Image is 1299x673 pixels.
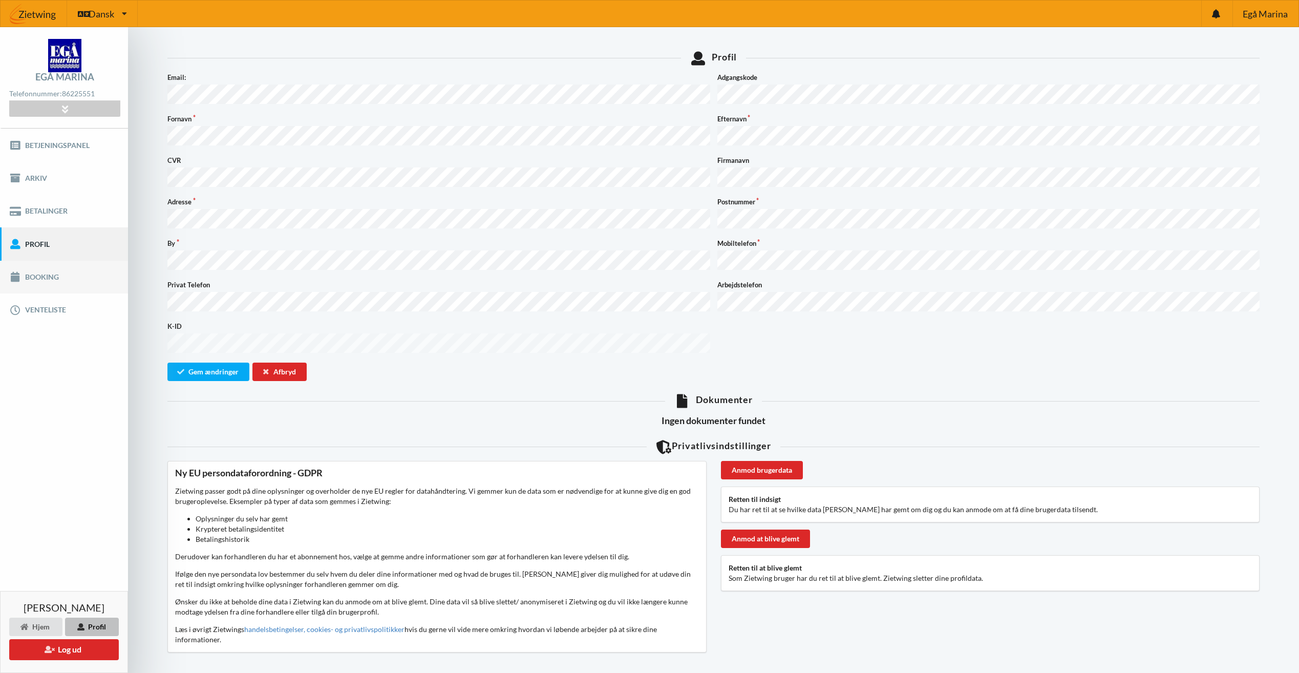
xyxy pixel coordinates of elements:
[1243,9,1288,18] span: Egå Marina
[252,363,307,381] div: Afbryd
[167,197,710,207] label: Adresse
[196,534,699,544] li: Betalingshistorik
[717,114,1260,124] label: Efternavn
[175,624,699,645] p: Læs i øvrigt Zietwings hvis du gerne vil vide mere omkring hvordan vi løbende arbejder på at sikr...
[62,89,95,98] strong: 86225551
[717,197,1260,207] label: Postnummer
[167,72,710,82] label: Email:
[721,461,803,479] div: Anmod brugerdata
[175,467,699,479] div: Ny EU persondataforordning - GDPR
[721,530,810,548] div: Anmod at blive glemt
[167,321,710,331] label: K-ID
[167,114,710,124] label: Fornavn
[65,618,119,636] div: Profil
[167,394,1260,408] div: Dokumenter
[167,51,1260,65] div: Profil
[9,618,62,636] div: Hjem
[244,625,404,634] a: handelsbetingelser, cookies- og privatlivspolitikker
[48,39,81,72] img: logo
[717,238,1260,248] label: Mobiltelefon
[9,87,120,101] div: Telefonnummer:
[717,155,1260,165] label: Firmanavn
[167,415,1260,427] h3: Ingen dokumenter fundet
[175,486,699,544] p: Zietwing passer godt på dine oplysninger og overholder de nye EU regler for datahåndtering. Vi ge...
[196,514,699,524] li: Oplysninger du selv har gemt
[167,238,710,248] label: By
[175,569,699,590] p: Ifølge den nye persondata lov bestemmer du selv hvem du deler dine informationer med og hvad de b...
[729,573,1252,583] p: Som Zietwing bruger har du ret til at blive glemt. Zietwing sletter dine profildata.
[175,552,699,562] p: Derudover kan forhandleren du har et abonnement hos, vælge at gemme andre informationer som gør a...
[729,495,781,503] b: Retten til indsigt
[717,280,1260,290] label: Arbejdstelefon
[9,639,119,660] button: Log ud
[35,72,94,81] div: Egå Marina
[729,504,1252,515] p: Du har ret til at se hvilke data [PERSON_NAME] har gemt om dig og du kan anmode om at få dine bru...
[167,280,710,290] label: Privat Telefon
[196,524,699,534] li: Krypteret betalingsidentitet
[167,155,710,165] label: CVR
[175,597,699,617] p: Ønsker du ikke at beholde dine data i Zietwing kan du anmode om at blive glemt. Dine data vil så ...
[729,563,802,572] b: Retten til at blive glemt
[24,602,104,613] span: [PERSON_NAME]
[167,363,249,381] button: Gem ændringer
[89,9,114,18] span: Dansk
[167,440,1260,454] div: Privatlivsindstillinger
[717,72,1260,82] label: Adgangskode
